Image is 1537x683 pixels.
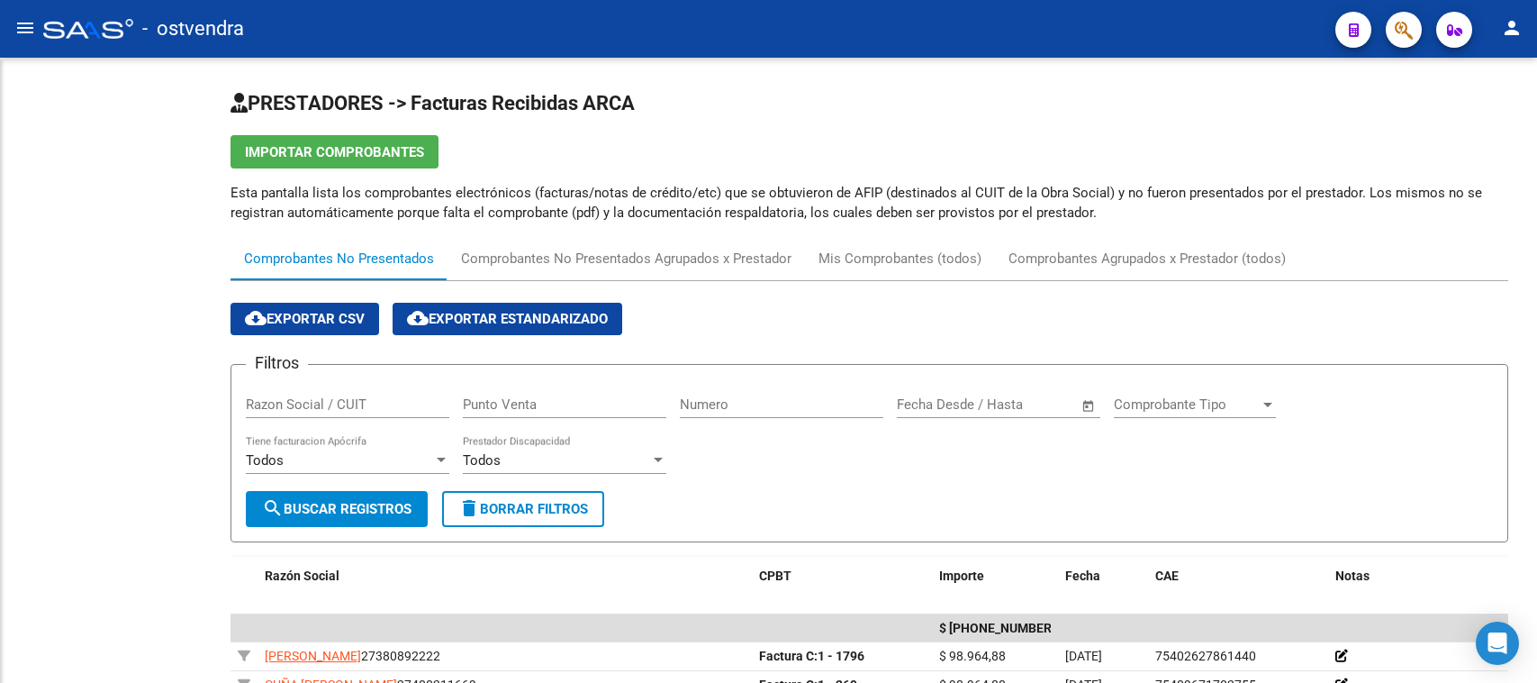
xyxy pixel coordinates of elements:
span: $ 20.297.715.419,71 [939,621,1072,635]
input: Fecha fin [986,396,1073,413]
span: Exportar CSV [245,311,365,327]
span: Todos [246,452,284,469]
span: [DATE] [1065,649,1102,663]
button: Exportar CSV [231,303,379,335]
h2: PRESTADORES -> Facturas Recibidas ARCA [231,87,1508,121]
mat-icon: cloud_download [245,307,267,329]
span: Importe [939,569,984,583]
div: Open Intercom Messenger [1476,622,1519,665]
datatable-header-cell: CAE [1148,557,1328,596]
div: Comprobantes No Presentados Agrupados x Prestador [461,249,791,269]
h3: Filtros [246,351,308,376]
span: [PERSON_NAME] [265,649,361,663]
div: Mis Comprobantes (todos) [818,249,981,269]
button: Borrar Filtros [442,491,604,527]
mat-icon: search [262,497,284,519]
span: 75402627861440 [1155,649,1256,663]
datatable-header-cell: Fecha [1058,557,1148,596]
strong: 1 - 1796 [759,649,864,663]
span: Notas [1335,569,1370,583]
div: Comprobantes No Presentados [244,249,434,269]
button: Importar Comprobantes [231,135,438,168]
span: Comprobante Tipo [1114,396,1260,413]
span: CAE [1155,569,1179,583]
datatable-header-cell: Importe [932,557,1058,596]
span: $ 98.964,88 [939,649,1006,663]
span: - ostvendra [142,9,244,49]
mat-icon: delete [458,497,480,519]
datatable-header-cell: Razón Social [258,557,752,596]
span: Factura C: [759,649,818,663]
span: Borrar Filtros [458,501,588,517]
datatable-header-cell: CPBT [752,557,932,596]
p: Esta pantalla lista los comprobantes electrónicos (facturas/notas de crédito/etc) que se obtuvier... [231,183,1508,223]
div: Comprobantes Agrupados x Prestador (todos) [1008,249,1286,269]
datatable-header-cell: Notas [1328,557,1508,596]
input: Fecha inicio [897,396,970,413]
span: Importar Comprobantes [245,144,424,160]
div: 27380892222 [265,646,745,667]
span: Fecha [1065,569,1100,583]
span: CPBT [759,569,791,583]
mat-icon: person [1501,17,1523,39]
span: Razón Social [265,569,339,583]
button: Buscar Registros [246,491,428,527]
span: Buscar Registros [262,501,411,517]
button: Exportar Estandarizado [393,303,622,335]
span: Exportar Estandarizado [407,311,608,327]
button: Open calendar [1079,396,1099,416]
span: Todos [463,452,501,469]
mat-icon: menu [14,17,36,39]
mat-icon: cloud_download [407,307,429,329]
